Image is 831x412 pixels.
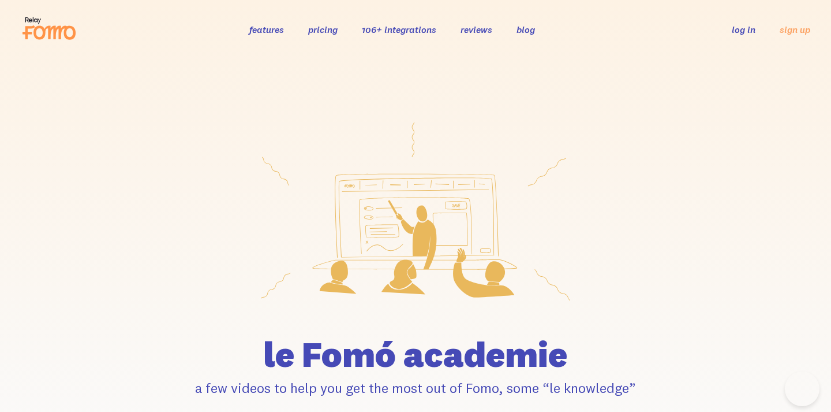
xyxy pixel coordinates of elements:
[516,24,535,35] a: blog
[461,24,492,35] a: reviews
[93,336,738,372] h1: le Fomó academie
[780,24,810,36] a: sign up
[732,24,755,35] a: log in
[238,101,593,322] img: class_of_fomo-732c453f0fcc13f8a49c40101ce27bc7ba74c32f27da59a7234afbb53fc7e1ad.svg
[249,24,284,35] a: features
[308,24,338,35] a: pricing
[785,372,819,406] iframe: Help Scout Beacon - Open
[93,379,738,397] p: a few videos to help you get the most out of Fomo, some “le knowledge”
[362,24,436,35] a: 106+ integrations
